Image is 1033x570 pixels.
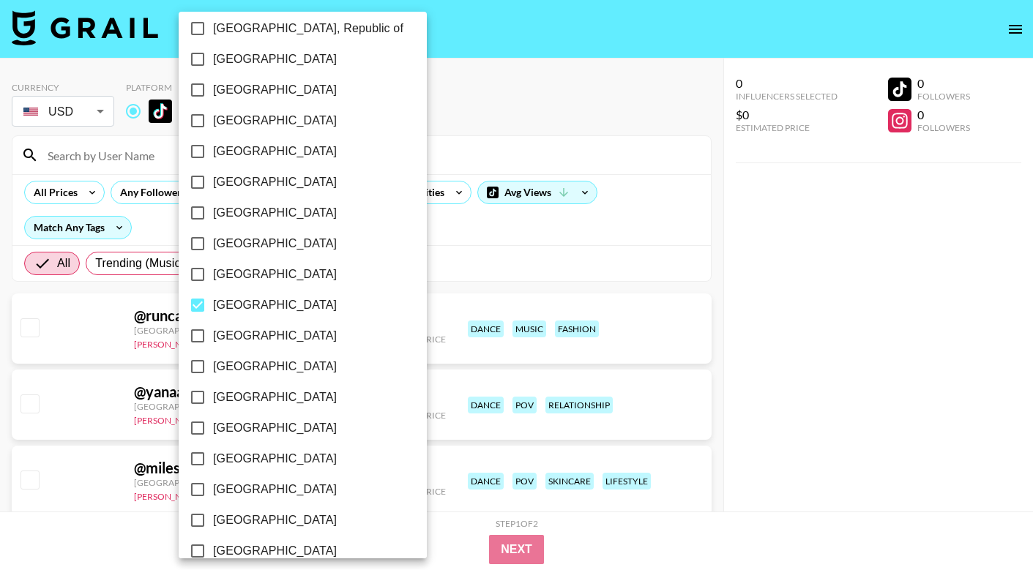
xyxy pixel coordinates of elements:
span: [GEOGRAPHIC_DATA] [213,112,337,130]
span: [GEOGRAPHIC_DATA] [213,143,337,160]
span: [GEOGRAPHIC_DATA] [213,235,337,252]
span: [GEOGRAPHIC_DATA] [213,358,337,375]
span: [GEOGRAPHIC_DATA] [213,266,337,283]
span: [GEOGRAPHIC_DATA] [213,481,337,498]
span: [GEOGRAPHIC_DATA] [213,50,337,68]
span: [GEOGRAPHIC_DATA] [213,389,337,406]
span: [GEOGRAPHIC_DATA] [213,327,337,345]
span: [GEOGRAPHIC_DATA] [213,542,337,560]
iframe: Drift Widget Chat Controller [960,497,1015,552]
span: [GEOGRAPHIC_DATA] [213,511,337,529]
span: [GEOGRAPHIC_DATA] [213,204,337,222]
span: [GEOGRAPHIC_DATA] [213,450,337,468]
span: [GEOGRAPHIC_DATA] [213,296,337,314]
span: [GEOGRAPHIC_DATA] [213,419,337,437]
span: [GEOGRAPHIC_DATA] [213,81,337,99]
span: [GEOGRAPHIC_DATA] [213,173,337,191]
span: [GEOGRAPHIC_DATA], Republic of [213,20,403,37]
